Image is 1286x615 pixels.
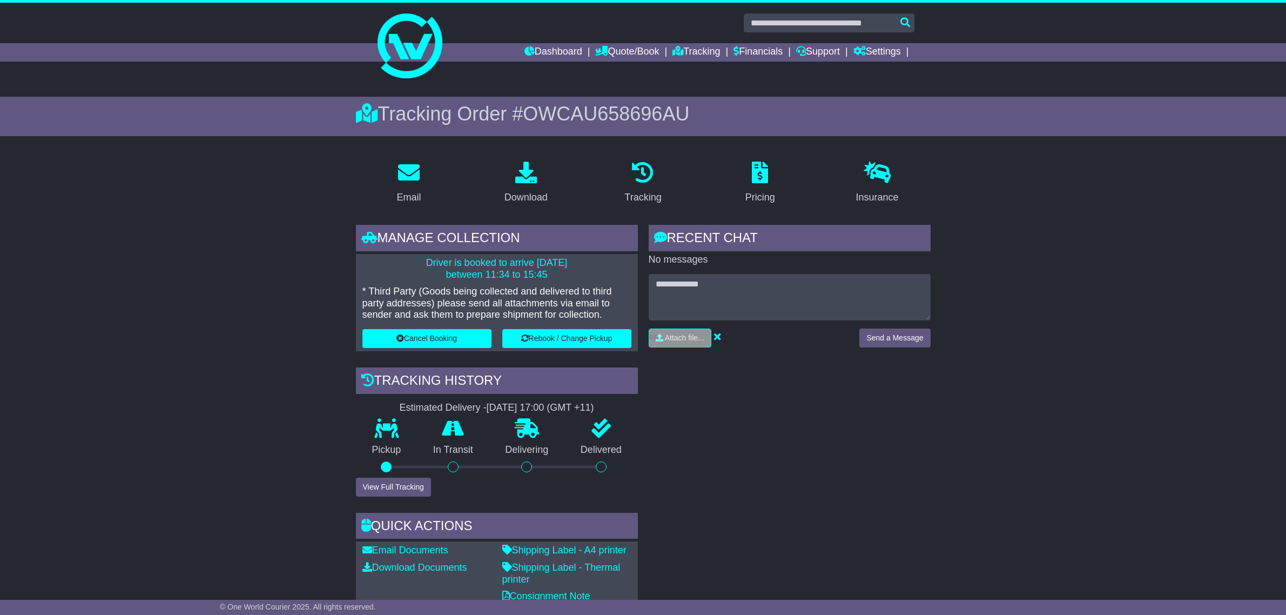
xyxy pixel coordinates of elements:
[356,513,638,542] div: Quick Actions
[649,225,931,254] div: RECENT CHAT
[738,158,782,209] a: Pricing
[624,190,661,205] div: Tracking
[487,402,594,414] div: [DATE] 17:00 (GMT +11)
[733,43,783,62] a: Financials
[595,43,659,62] a: Quote/Book
[489,444,565,456] p: Delivering
[564,444,638,456] p: Delivered
[502,329,631,348] button: Rebook / Change Pickup
[362,286,631,321] p: * Third Party (Goods being collected and delivered to third party addresses) please send all atta...
[502,591,590,601] a: Consignment Note
[362,329,491,348] button: Cancel Booking
[745,190,775,205] div: Pricing
[417,444,489,456] p: In Transit
[856,190,899,205] div: Insurance
[497,158,555,209] a: Download
[853,43,901,62] a: Settings
[356,367,638,397] div: Tracking history
[502,562,621,585] a: Shipping Label - Thermal printer
[649,254,931,266] p: No messages
[356,402,638,414] div: Estimated Delivery -
[502,545,627,556] a: Shipping Label - A4 printer
[396,190,421,205] div: Email
[796,43,840,62] a: Support
[672,43,720,62] a: Tracking
[523,103,689,125] span: OWCAU658696AU
[356,444,418,456] p: Pickup
[362,562,467,573] a: Download Documents
[504,190,548,205] div: Download
[356,102,931,125] div: Tracking Order #
[220,603,376,611] span: © One World Courier 2025. All rights reserved.
[849,158,906,209] a: Insurance
[617,158,668,209] a: Tracking
[356,478,431,497] button: View Full Tracking
[362,545,448,556] a: Email Documents
[389,158,428,209] a: Email
[356,225,638,254] div: Manage collection
[859,329,930,347] button: Send a Message
[362,257,631,280] p: Driver is booked to arrive [DATE] between 11:34 to 15:45
[524,43,582,62] a: Dashboard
